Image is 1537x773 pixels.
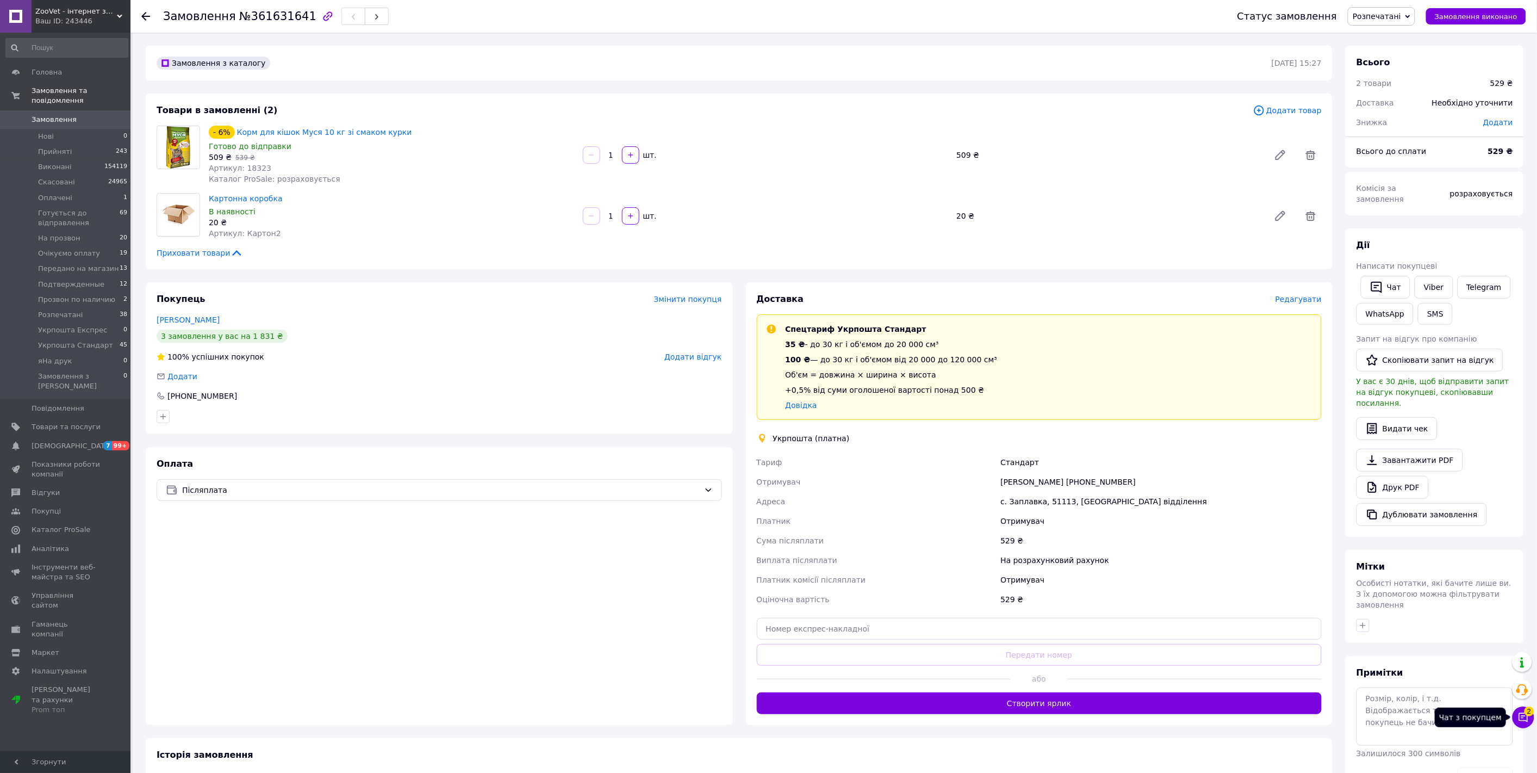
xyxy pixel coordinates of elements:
span: Дії [1356,240,1370,250]
span: Аналітика [32,544,69,554]
div: 529 ₴ [1490,78,1513,89]
span: Відгуки [32,488,60,498]
span: Додати [167,372,197,381]
span: Покупець [157,294,206,304]
div: шт. [640,211,658,221]
span: Змінити покупця [654,295,722,304]
span: Отримувач [757,478,801,486]
span: Видалити [1300,144,1322,166]
div: [PHONE_NUMBER] [166,391,238,401]
span: 243 [116,147,127,157]
span: 154119 [104,162,127,172]
span: 69 [120,208,127,228]
div: Статус замовлення [1237,11,1337,22]
span: 100 ₴ [786,355,811,364]
span: 0 [123,372,127,391]
span: Видалити [1300,205,1322,227]
div: Стандарт [998,453,1324,472]
span: [DEMOGRAPHIC_DATA] [32,441,112,451]
span: Укрпошта Експрес [38,325,107,335]
span: Тариф [757,458,782,467]
span: 24965 [108,177,127,187]
span: 100% [167,353,189,361]
span: Особисті нотатки, які бачите лише ви. З їх допомогою можна фільтрувати замовлення [1356,579,1511,609]
div: Prom топ [32,705,101,715]
span: Налаштування [32,666,87,676]
input: Пошук [5,38,128,58]
span: Інструменти веб-майстра та SEO [32,562,101,582]
span: Гаманець компанії [32,620,101,639]
span: Прийняті [38,147,72,157]
div: 509 ₴ [952,147,1265,163]
span: Оплачені [38,193,72,203]
span: 12 [120,280,127,289]
a: Картонна коробка [209,194,283,203]
span: Замовлення [32,115,77,125]
span: Замовлення [163,10,236,23]
span: Каталог ProSale: розраховується [209,175,340,183]
span: Очікуємо оплату [38,249,100,258]
span: Редагувати [1275,295,1322,304]
span: Примітки [1356,667,1403,678]
span: Адреса [757,497,786,506]
div: Замовлення з каталогу [157,57,270,70]
span: Каталог ProSale [32,525,90,535]
span: Запит на відгук про компанію [1356,335,1477,343]
span: Доставка [757,294,804,304]
span: 0 [123,325,127,335]
button: Створити ярлик [757,692,1322,714]
span: Платник комісії післяплати [757,576,866,584]
span: 0 [123,132,127,141]
span: 2 [123,295,127,305]
b: 529 ₴ [1488,147,1513,156]
span: Розпечатані [38,310,83,320]
span: Спецтариф Укрпошта Стандарт [786,325,926,333]
span: 20 [120,233,127,243]
span: Залишилося 300 символів [1356,749,1461,758]
span: Оціночна вартість [757,595,830,604]
span: Всього до сплати [1356,147,1427,156]
span: Показники роботи компанії [32,460,101,479]
span: Замовлення з [PERSON_NAME] [38,372,123,391]
span: Готово до відправки [209,142,291,151]
span: Історія замовлення [157,750,253,760]
span: або [1011,673,1067,684]
span: Виплата післяплати [757,556,838,565]
span: 35 ₴ [786,340,805,349]
div: Необхідно уточнити [1426,91,1520,115]
button: Видати чек [1356,417,1438,440]
span: 99+ [112,441,130,450]
span: 7 [103,441,112,450]
span: Управління сайтом [32,591,101,610]
div: Ваш ID: 243446 [35,16,130,26]
span: Виконані [38,162,72,172]
a: Редагувати [1270,205,1291,227]
span: 539 ₴ [235,154,255,162]
span: Покупці [32,506,61,516]
button: Чат з покупцем2 [1513,707,1534,728]
span: [PERSON_NAME] та рахунки [32,685,101,715]
input: Номер експрес-накладної [757,618,1322,640]
span: Артикул: 18323 [209,164,271,172]
span: Приховати товари [157,248,243,258]
div: - 6% [209,126,235,139]
span: Готується до відправлення [38,208,120,228]
span: 0 [123,356,127,366]
div: 529 ₴ [998,531,1324,551]
div: 20 ₴ [952,208,1265,224]
div: Отримувач [998,570,1324,590]
time: [DATE] 15:27 [1272,59,1322,67]
span: Додати товар [1253,104,1322,116]
div: На розрахунковий рахунок [998,551,1324,570]
span: Комісія за замовлення [1356,184,1404,203]
span: Повідомлення [32,404,84,413]
button: Чат [1361,276,1410,299]
div: Отримувач [998,511,1324,531]
div: Укрпошта (платна) [770,433,852,444]
span: Платник [757,517,791,525]
img: Корм для кішок Муся 10 кг зі смаком курки [163,126,194,169]
img: Картонна коробка [157,202,200,228]
span: 45 [120,341,127,350]
span: Нові [38,132,54,141]
a: Довідка [786,401,817,410]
